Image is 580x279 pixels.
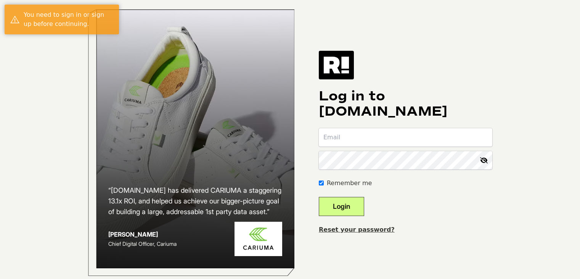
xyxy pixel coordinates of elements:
[108,231,158,238] strong: [PERSON_NAME]
[319,89,492,119] h1: Log in to [DOMAIN_NAME]
[235,222,282,256] img: Cariuma
[108,240,177,247] span: Chief Digital Officer, Cariuma
[319,51,354,79] img: Retention.com
[319,197,364,216] button: Login
[24,10,113,29] div: You need to sign in or sign up before continuing.
[327,179,372,188] label: Remember me
[319,226,395,233] a: Reset your password?
[108,185,282,217] h2: “[DOMAIN_NAME] has delivered CARIUMA a staggering 13.1x ROI, and helped us achieve our bigger-pic...
[319,128,492,147] input: Email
